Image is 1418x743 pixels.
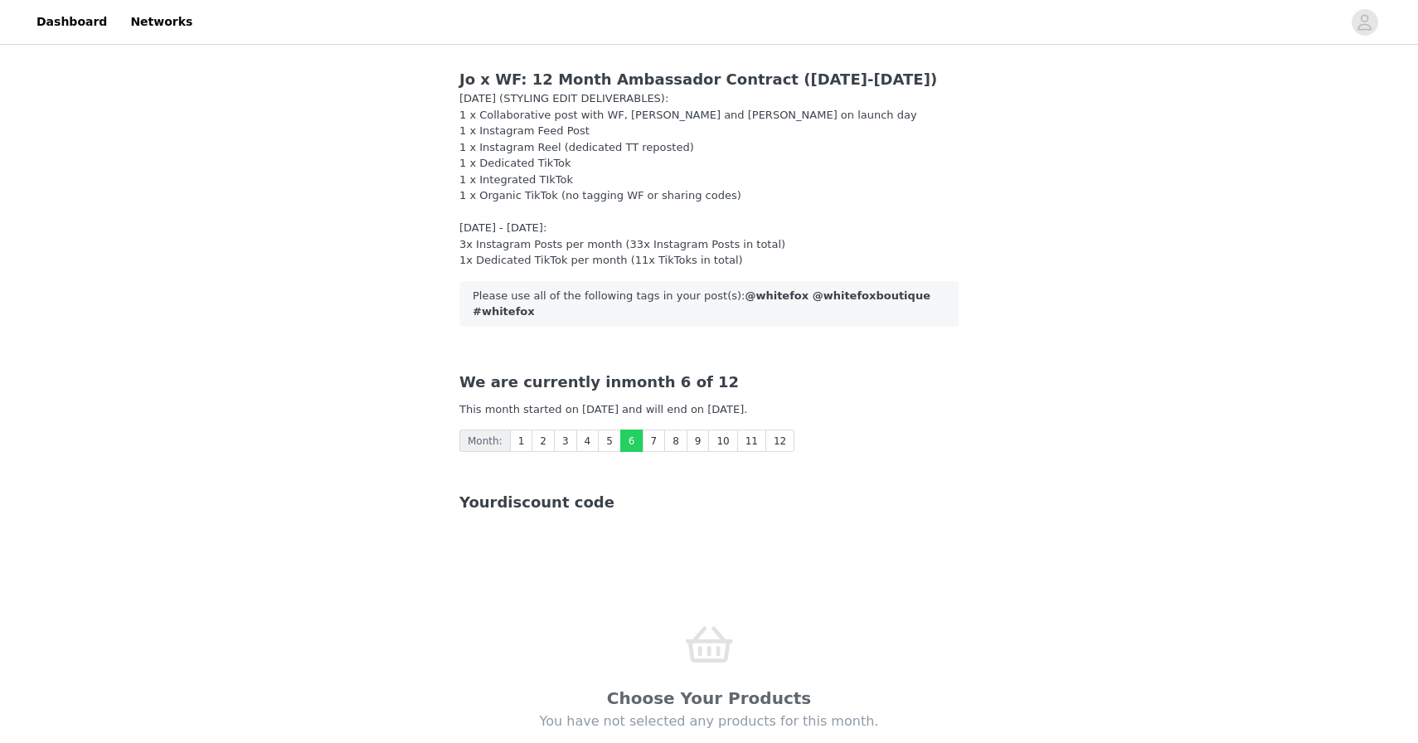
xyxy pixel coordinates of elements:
a: 5 [598,430,621,452]
span: month 6 of 12 [459,373,739,391]
span: We are currently in [459,373,621,391]
a: 2 [532,430,555,452]
a: Networks [120,3,202,41]
span: This month started on [DATE] and will end on [DATE]. [459,403,747,415]
a: 8 [664,430,687,452]
span: Jo x WF: 12 Month Ambassador Contract ([DATE]-[DATE]) [459,70,937,88]
a: Dashboard [27,3,117,41]
a: 7 [643,430,666,452]
div: [DATE] (STYLING EDIT DELIVERABLES): 1 x Collaborative post with WF, [PERSON_NAME] and [PERSON_NAM... [459,90,959,269]
a: 6 [620,430,643,452]
div: avatar [1357,9,1372,36]
div: Choose Your Products [493,686,925,711]
strong: @whitefox @whitefoxboutique #whitefox [473,289,930,318]
span: discount code [497,493,614,511]
a: 4 [576,430,600,452]
a: 12 [765,430,794,452]
div: Please use all of the following tags in your post(s): [459,281,959,327]
a: 10 [708,430,737,452]
div: Your [459,491,959,513]
a: 9 [687,430,710,452]
a: 1 [510,430,533,452]
a: 3 [554,430,577,452]
a: 11 [737,430,766,452]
